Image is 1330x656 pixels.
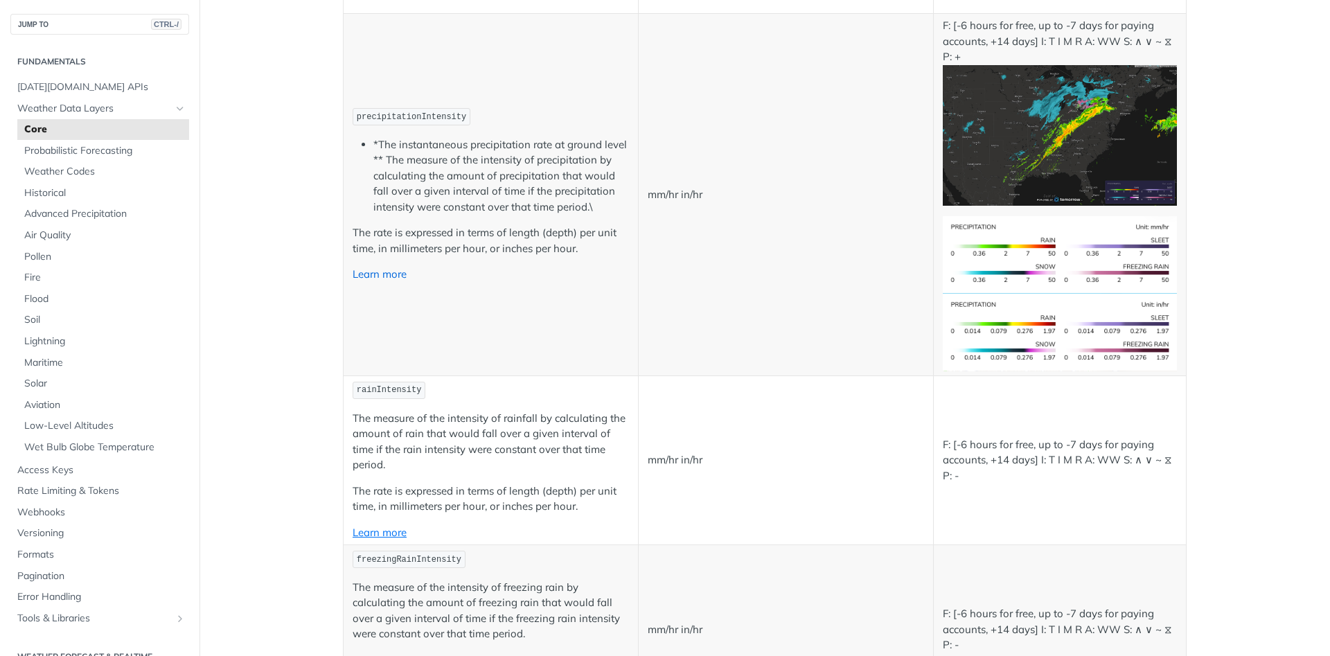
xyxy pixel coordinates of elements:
a: Maritime [17,353,189,373]
span: Pollen [24,250,186,264]
a: Core [17,119,189,140]
span: Historical [24,186,186,200]
span: rainIntensity [357,385,422,395]
span: Soil [24,313,186,327]
span: Rate Limiting & Tokens [17,484,186,498]
span: Tools & Libraries [17,612,171,626]
a: Soil [17,310,189,330]
a: Weather Data LayersHide subpages for Weather Data Layers [10,98,189,119]
span: Weather Codes [24,165,186,179]
a: Weather Codes [17,161,189,182]
span: Expand image [943,127,1177,141]
a: Tools & LibrariesShow subpages for Tools & Libraries [10,608,189,629]
span: Lightning [24,335,186,348]
a: Low-Level Altitudes [17,416,189,436]
span: Fire [24,271,186,285]
a: Lightning [17,331,189,352]
a: Versioning [10,523,189,544]
a: Advanced Precipitation [17,204,189,224]
a: Learn more [353,267,407,281]
span: Aviation [24,398,186,412]
span: Pagination [17,569,186,583]
a: Aviation [17,395,189,416]
span: CTRL-/ [151,19,181,30]
span: Core [24,123,186,136]
a: [DATE][DOMAIN_NAME] APIs [10,77,189,98]
a: Pollen [17,247,189,267]
a: Air Quality [17,225,189,246]
a: Solar [17,373,189,394]
span: Webhooks [17,506,186,520]
p: mm/hr in/hr [648,622,924,638]
a: Fire [17,267,189,288]
a: Learn more [353,526,407,539]
a: Historical [17,183,189,204]
a: Probabilistic Forecasting [17,141,189,161]
p: The measure of the intensity of freezing rain by calculating the amount of freezing rain that wou... [353,580,629,642]
span: Weather Data Layers [17,102,171,116]
a: Formats [10,544,189,565]
span: precipitationIntensity [357,112,466,122]
span: Air Quality [24,229,186,242]
h2: Fundamentals [10,55,189,68]
p: mm/hr in/hr [648,452,924,468]
a: Access Keys [10,460,189,481]
a: Webhooks [10,502,189,523]
a: Pagination [10,566,189,587]
span: Maritime [24,356,186,370]
span: Expand image [943,325,1177,338]
p: The rate is expressed in terms of length (depth) per unit time, in millimeters per hour, or inche... [353,484,629,515]
span: Flood [24,292,186,306]
span: Formats [17,548,186,562]
p: F: [-6 hours for free, up to -7 days for paying accounts, +14 days] I: T I M R A: WW S: ∧ ∨ ~ ⧖ P: + [943,18,1177,205]
span: Versioning [17,526,186,540]
a: Error Handling [10,587,189,608]
span: Solar [24,377,186,391]
p: mm/hr in/hr [648,187,924,203]
p: The rate is expressed in terms of length (depth) per unit time, in millimeters per hour, or inche... [353,225,629,256]
a: Rate Limiting & Tokens [10,481,189,502]
p: The measure of the intensity of rainfall by calculating the amount of rain that would fall over a... [353,411,629,473]
li: *The instantaneous precipitation rate at ground level ** The measure of the intensity of precipit... [373,137,629,215]
p: F: [-6 hours for free, up to -7 days for paying accounts, +14 days] I: T I M R A: WW S: ∧ ∨ ~ ⧖ P: - [943,437,1177,484]
button: JUMP TOCTRL-/ [10,14,189,35]
span: Access Keys [17,463,186,477]
button: Hide subpages for Weather Data Layers [175,103,186,114]
span: Expand image [943,247,1177,260]
span: Wet Bulb Globe Temperature [24,441,186,454]
span: Advanced Precipitation [24,207,186,221]
span: Probabilistic Forecasting [24,144,186,158]
button: Show subpages for Tools & Libraries [175,613,186,624]
span: Low-Level Altitudes [24,419,186,433]
span: freezingRainIntensity [357,555,461,565]
p: F: [-6 hours for free, up to -7 days for paying accounts, +14 days] I: T I M R A: WW S: ∧ ∨ ~ ⧖ P: - [943,606,1177,653]
span: Error Handling [17,590,186,604]
a: Wet Bulb Globe Temperature [17,437,189,458]
a: Flood [17,289,189,310]
span: [DATE][DOMAIN_NAME] APIs [17,80,186,94]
